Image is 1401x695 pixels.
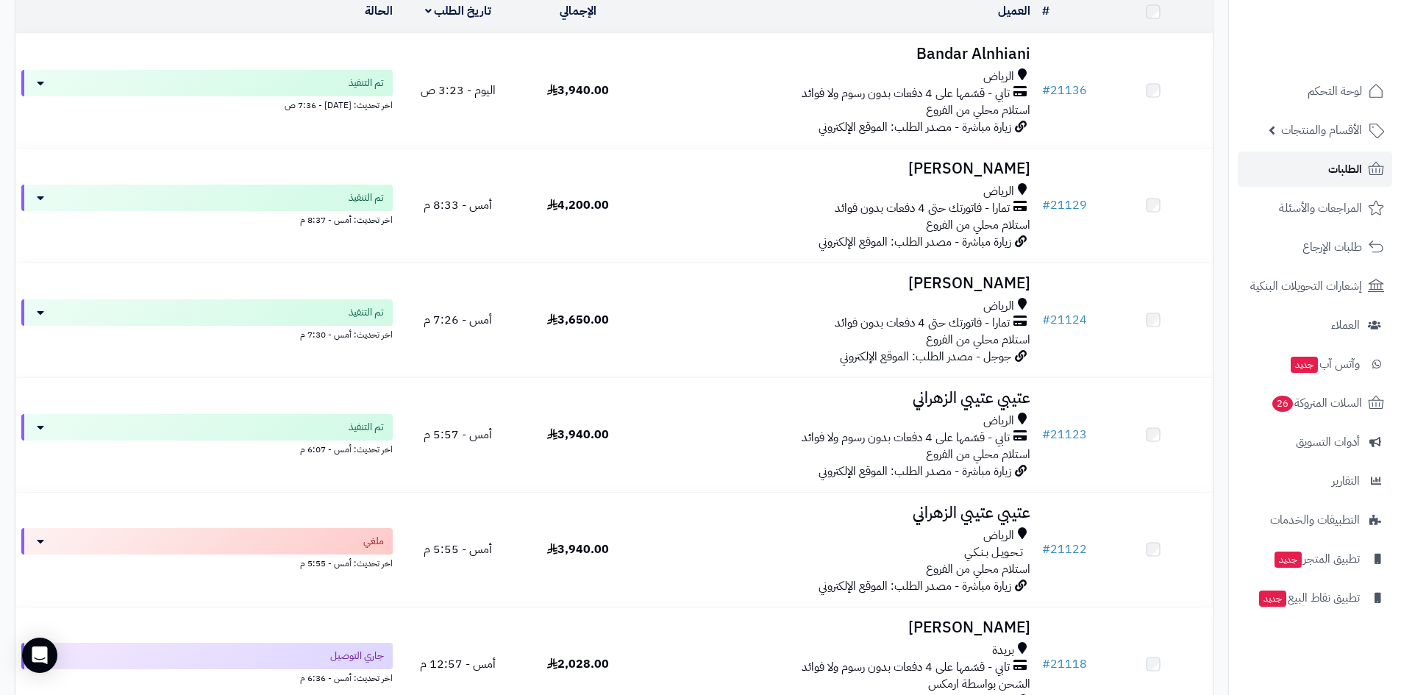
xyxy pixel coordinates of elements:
[1331,315,1360,335] span: العملاء
[424,311,492,329] span: أمس - 7:26 م
[1238,463,1392,499] a: التقارير
[802,85,1010,102] span: تابي - قسّمها على 4 دفعات بدون رسوم ولا فوائد
[926,331,1030,349] span: استلام محلي من الفروع
[644,505,1030,521] h3: عتيبي عتيبي الزهراني
[1238,502,1392,538] a: التطبيقات والخدمات
[547,311,609,329] span: 3,650.00
[644,275,1030,292] h3: [PERSON_NAME]
[547,426,609,443] span: 3,940.00
[1238,424,1392,460] a: أدوات التسويق
[644,390,1030,407] h3: عتيبي عتيبي الزهراني
[819,233,1011,251] span: زيارة مباشرة - مصدر الطلب: الموقع الإلكتروني
[424,541,492,558] span: أمس - 5:55 م
[1042,82,1050,99] span: #
[1042,541,1050,558] span: #
[424,426,492,443] span: أمس - 5:57 م
[1042,196,1087,214] a: #21129
[926,560,1030,578] span: استلام محلي من الفروع
[1042,655,1050,673] span: #
[349,76,384,90] span: تم التنفيذ
[22,638,57,673] div: Open Intercom Messenger
[1042,2,1049,20] a: #
[547,655,609,673] span: 2,028.00
[835,200,1010,217] span: تمارا - فاتورتك حتى 4 دفعات بدون فوائد
[1301,41,1387,72] img: logo-2.png
[1279,198,1362,218] span: المراجعات والأسئلة
[1238,268,1392,304] a: إشعارات التحويلات البنكية
[1328,159,1362,179] span: الطلبات
[819,463,1011,480] span: زيارة مباشرة - مصدر الطلب: الموقع الإلكتروني
[644,46,1030,63] h3: Bandar Alnhiani
[1042,82,1087,99] a: #21136
[330,649,384,663] span: جاري التوصيل
[21,441,393,456] div: اخر تحديث: أمس - 6:07 م
[1238,385,1392,421] a: السلات المتروكة26
[1270,510,1360,530] span: التطبيقات والخدمات
[928,675,1030,693] span: الشحن بواسطة ارمكس
[365,2,393,20] a: الحالة
[421,82,496,99] span: اليوم - 3:23 ص
[547,541,609,558] span: 3,940.00
[964,544,1023,561] span: تـحـويـل بـنـكـي
[1238,580,1392,616] a: تطبيق نقاط البيعجديد
[560,2,596,20] a: الإجمالي
[1238,307,1392,343] a: العملاء
[1042,426,1087,443] a: #21123
[926,101,1030,119] span: استلام محلي من الفروع
[983,527,1014,544] span: الرياض
[1250,276,1362,296] span: إشعارات التحويلات البنكية
[1042,426,1050,443] span: #
[1296,432,1360,452] span: أدوات التسويق
[998,2,1030,20] a: العميل
[1042,196,1050,214] span: #
[21,211,393,227] div: اخر تحديث: أمس - 8:37 م
[1042,541,1087,558] a: #21122
[840,348,1011,366] span: جوجل - مصدر الطلب: الموقع الإلكتروني
[21,555,393,570] div: اخر تحديث: أمس - 5:55 م
[1258,588,1360,608] span: تطبيق نقاط البيع
[1291,357,1318,373] span: جديد
[425,2,492,20] a: تاريخ الطلب
[1042,311,1050,329] span: #
[992,642,1014,659] span: بريدة
[1042,311,1087,329] a: #21124
[926,446,1030,463] span: استلام محلي من الفروع
[983,413,1014,430] span: الرياض
[349,420,384,435] span: تم التنفيذ
[21,326,393,341] div: اخر تحديث: أمس - 7:30 م
[802,430,1010,446] span: تابي - قسّمها على 4 دفعات بدون رسوم ولا فوائد
[926,216,1030,234] span: استلام محلي من الفروع
[1238,346,1392,382] a: وآتس آبجديد
[1302,237,1362,257] span: طلبات الإرجاع
[983,183,1014,200] span: الرياض
[1238,229,1392,265] a: طلبات الإرجاع
[819,577,1011,595] span: زيارة مباشرة - مصدر الطلب: الموقع الإلكتروني
[835,315,1010,332] span: تمارا - فاتورتك حتى 4 دفعات بدون فوائد
[349,305,384,320] span: تم التنفيذ
[1272,396,1293,412] span: 26
[644,160,1030,177] h3: [PERSON_NAME]
[349,190,384,205] span: تم التنفيذ
[1273,549,1360,569] span: تطبيق المتجر
[424,196,492,214] span: أمس - 8:33 م
[1042,655,1087,673] a: #21118
[1238,152,1392,187] a: الطلبات
[21,669,393,685] div: اخر تحديث: أمس - 6:36 م
[1238,74,1392,109] a: لوحة التحكم
[363,534,384,549] span: ملغي
[1238,541,1392,577] a: تطبيق المتجرجديد
[1281,120,1362,140] span: الأقسام والمنتجات
[983,68,1014,85] span: الرياض
[1289,354,1360,374] span: وآتس آب
[644,619,1030,636] h3: [PERSON_NAME]
[547,82,609,99] span: 3,940.00
[1332,471,1360,491] span: التقارير
[21,96,393,112] div: اخر تحديث: [DATE] - 7:36 ص
[1308,81,1362,101] span: لوحة التحكم
[819,118,1011,136] span: زيارة مباشرة - مصدر الطلب: الموقع الإلكتروني
[1271,393,1362,413] span: السلات المتروكة
[1275,552,1302,568] span: جديد
[1238,190,1392,226] a: المراجعات والأسئلة
[983,298,1014,315] span: الرياض
[1259,591,1286,607] span: جديد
